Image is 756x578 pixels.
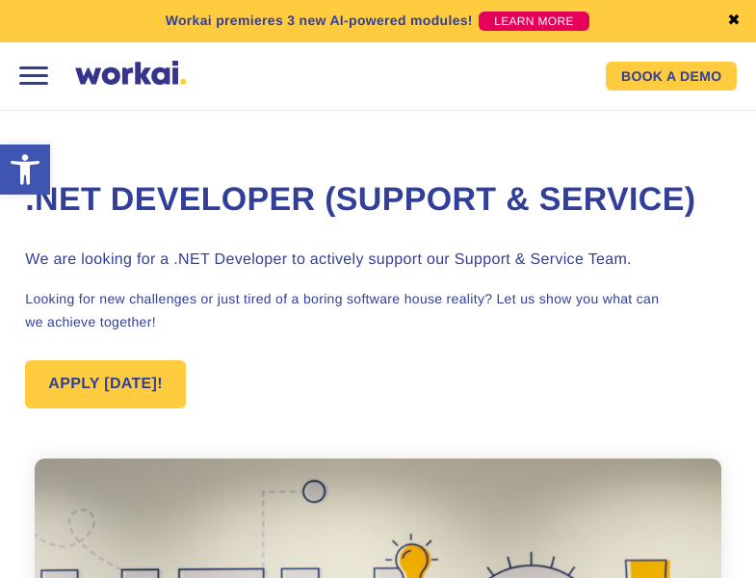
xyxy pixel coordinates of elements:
[25,287,730,333] p: Looking for new challenges or just tired of a boring software house reality? Let us show you what...
[479,12,589,31] a: LEARN MORE
[25,178,730,223] h1: .NET Developer (Support & Service)
[25,249,730,272] h3: We are looking for a .NET Developer to actively support our Support & Service Team.
[606,62,737,91] a: BOOK A DEMO
[25,360,186,408] a: APPLY [DATE]!
[166,11,473,31] p: Workai premieres 3 new AI-powered modules!
[727,13,741,29] a: ✖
